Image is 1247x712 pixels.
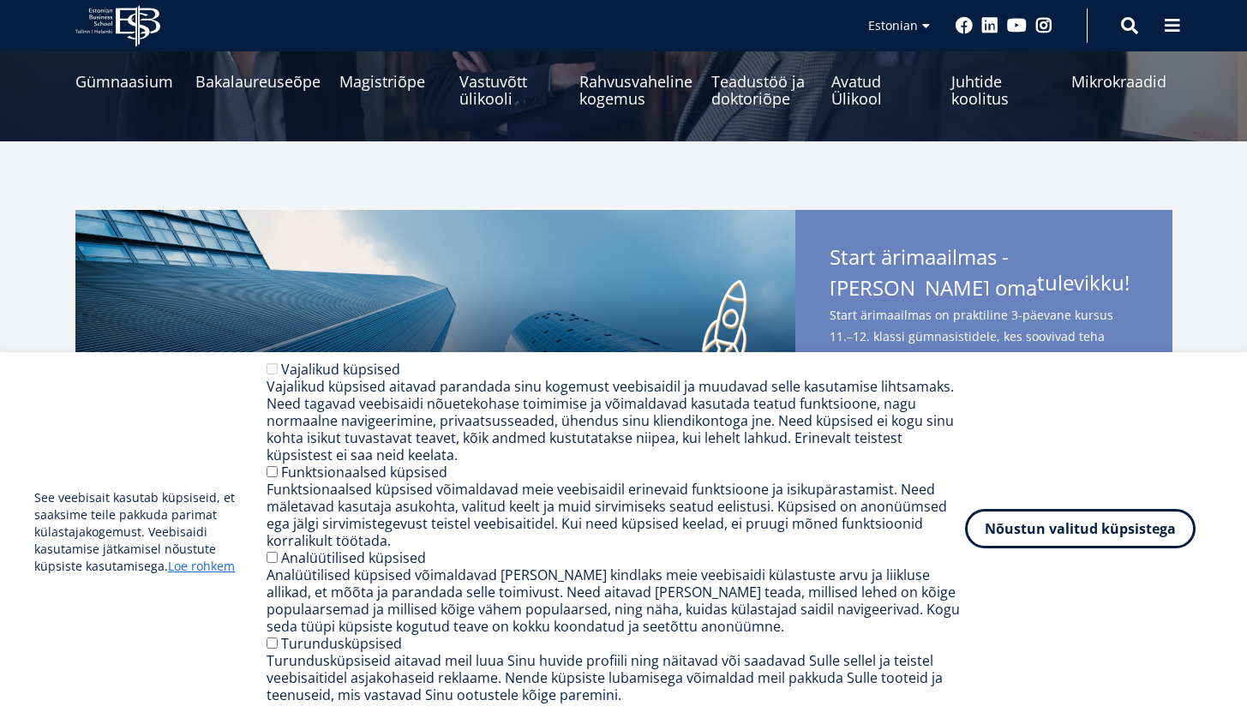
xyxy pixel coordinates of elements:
[1071,39,1172,107] a: Mikrokraadid
[267,652,965,703] div: Turundusküpsiseid aitavad meil luua Sinu huvide profiili ning näitavad või saadavad Sulle sellel ...
[267,378,965,464] div: Vajalikud küpsised aitavad parandada sinu kogemust veebisaidil ja muudavad selle kasutamise lihts...
[75,210,795,535] img: Start arimaailmas
[281,548,426,567] label: Analüütilised küpsised
[195,73,321,90] span: Bakalaureuseõpe
[281,463,447,482] label: Funktsionaalsed küpsised
[459,39,561,107] a: Vastuvõtt ülikooli
[579,73,692,107] span: Rahvusvaheline kogemus
[168,558,235,575] a: Loe rohkem
[956,17,973,34] a: Facebook
[195,39,321,107] a: Bakalaureuseõpe
[831,39,932,107] a: Avatud Ülikool
[579,39,692,107] a: Rahvusvaheline kogemus
[34,489,267,575] p: See veebisait kasutab küpsiseid, et saaksime teile pakkuda parimat külastajakogemust. Veebisaidi ...
[951,73,1052,107] span: Juhtide koolitus
[75,73,177,90] span: Gümnaasium
[281,360,400,379] label: Vajalikud küpsised
[830,304,1138,411] span: Start ärimaailmas on praktiline 3-päevane kursus 11.–12. klassi gümnasistidele, kes soovivad teha...
[1035,17,1052,34] a: Instagram
[267,481,965,549] div: Funktsionaalsed küpsised võimaldavad meie veebisaidil erinevaid funktsioone ja isikupärastamist. ...
[1037,270,1130,296] span: tulevikku!
[1071,73,1172,90] span: Mikrokraadid
[951,39,1052,107] a: Juhtide koolitus
[711,39,812,107] a: Teadustöö ja doktoriõpe
[830,244,1138,301] span: Start ärimaailmas - [PERSON_NAME] oma
[981,17,998,34] a: Linkedin
[339,39,441,107] a: Magistriõpe
[459,73,561,107] span: Vastuvõtt ülikooli
[267,566,965,635] div: Analüütilised küpsised võimaldavad [PERSON_NAME] kindlaks meie veebisaidi külastuste arvu ja liik...
[281,634,402,653] label: Turundusküpsised
[75,39,177,107] a: Gümnaasium
[831,73,932,107] span: Avatud Ülikool
[965,509,1196,548] button: Nõustun valitud küpsistega
[339,73,441,90] span: Magistriõpe
[1007,17,1027,34] a: Youtube
[711,73,812,107] span: Teadustöö ja doktoriõpe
